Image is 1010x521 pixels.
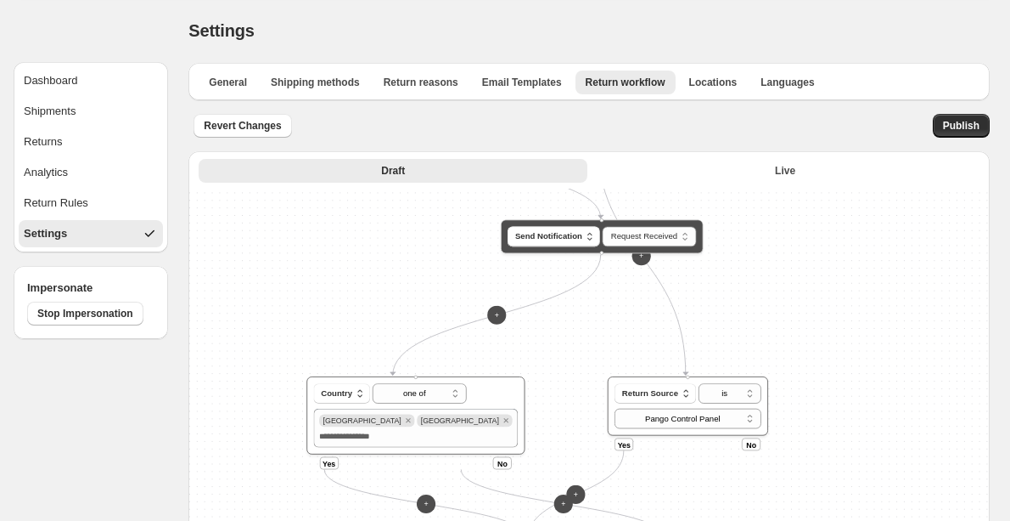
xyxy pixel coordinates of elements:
[27,302,143,326] button: Stop Impersonation
[322,388,353,400] span: Country
[24,164,68,181] div: Analytics
[567,485,586,504] button: +
[554,495,573,513] button: +
[632,246,651,265] button: +
[19,190,163,217] button: Return Rules
[323,416,401,425] span: Australia
[608,377,768,435] div: Return SourceYesNo
[24,133,63,150] div: Returns
[209,76,247,89] span: General
[19,128,163,156] button: Returns
[271,76,360,89] span: Shipping methods
[393,255,601,376] g: Edge from c960fd16-e7b3-41e4-b022-99368de313b7 to b85823e7-ea3a-43c8-a22c-469ff175b1a8
[199,159,587,183] button: Draft version
[19,220,163,247] button: Settings
[417,495,435,513] button: +
[933,114,990,138] button: Publish
[19,98,163,125] button: Shipments
[24,225,67,242] div: Settings
[508,227,599,247] button: Send Notification
[482,76,562,89] span: Email Templates
[501,219,703,253] div: Send Notification
[689,76,738,89] span: Locations
[24,103,76,120] div: Shipments
[384,76,458,89] span: Return reasons
[622,388,678,400] span: Return Source
[943,119,979,133] span: Publish
[591,159,979,183] button: Live version
[194,114,291,138] button: Revert Changes
[474,137,601,218] g: Edge from f617659e-1689-47db-aa27-8c93404956f6 to c960fd16-e7b3-41e4-b022-99368de313b7
[760,76,814,89] span: Languages
[27,280,154,297] h4: Impersonate
[19,159,163,186] button: Analytics
[614,383,696,404] button: Return Source
[742,438,760,450] div: No
[501,415,512,426] button: Remove United States of America
[421,416,499,425] span: United States of America
[307,377,525,455] div: Country[GEOGRAPHIC_DATA]Remove Australia[GEOGRAPHIC_DATA]Remove United States of America**** ****...
[19,67,163,94] button: Dashboard
[314,383,370,404] button: Country
[188,21,254,40] span: Settings
[586,76,665,89] span: Return workflow
[24,72,78,89] div: Dashboard
[775,164,795,178] span: Live
[403,415,414,426] button: Remove Australia
[487,306,506,325] button: +
[515,230,582,243] span: Send Notification
[37,307,133,320] span: Stop Impersonation
[381,164,405,178] span: Draft
[24,195,88,212] div: Return Rules
[204,119,281,133] span: Revert Changes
